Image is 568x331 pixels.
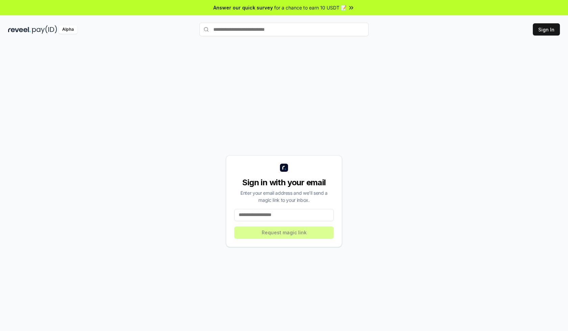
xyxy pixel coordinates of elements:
[274,4,347,11] span: for a chance to earn 10 USDT 📝
[280,164,288,172] img: logo_small
[213,4,273,11] span: Answer our quick survey
[58,25,77,34] div: Alpha
[32,25,57,34] img: pay_id
[533,23,560,36] button: Sign In
[8,25,31,34] img: reveel_dark
[234,189,334,204] div: Enter your email address and we’ll send a magic link to your inbox.
[234,177,334,188] div: Sign in with your email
